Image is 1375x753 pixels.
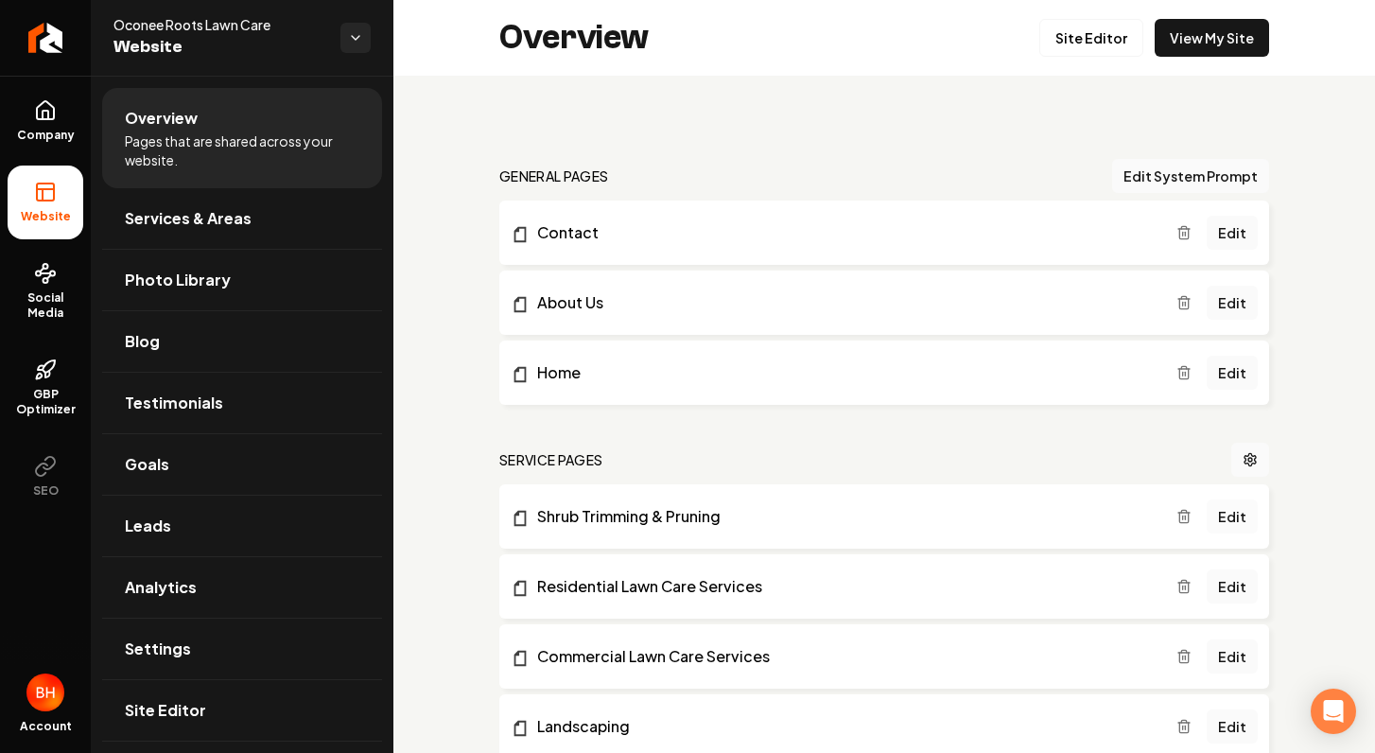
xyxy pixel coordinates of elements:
[511,221,1176,244] a: Contact
[102,557,382,618] a: Analytics
[9,128,82,143] span: Company
[113,15,325,34] span: Oconee Roots Lawn Care
[1207,639,1258,674] a: Edit
[1207,569,1258,604] a: Edit
[102,188,382,249] a: Services & Areas
[1207,499,1258,534] a: Edit
[13,209,78,224] span: Website
[102,496,382,556] a: Leads
[8,343,83,432] a: GBP Optimizer
[125,330,160,353] span: Blog
[125,638,191,660] span: Settings
[1039,19,1143,57] a: Site Editor
[26,674,64,711] img: Brady Hopkins
[1207,356,1258,390] a: Edit
[8,247,83,336] a: Social Media
[113,34,325,61] span: Website
[511,645,1176,668] a: Commercial Lawn Care Services
[125,453,169,476] span: Goals
[1207,709,1258,744] a: Edit
[125,207,252,230] span: Services & Areas
[511,505,1176,528] a: Shrub Trimming & Pruning
[8,290,83,321] span: Social Media
[499,450,603,469] h2: Service Pages
[511,715,1176,738] a: Landscaping
[102,680,382,741] a: Site Editor
[8,387,83,417] span: GBP Optimizer
[20,719,72,734] span: Account
[1155,19,1269,57] a: View My Site
[511,361,1176,384] a: Home
[125,699,206,722] span: Site Editor
[102,373,382,433] a: Testimonials
[125,576,197,599] span: Analytics
[511,575,1176,598] a: Residential Lawn Care Services
[8,84,83,158] a: Company
[102,250,382,310] a: Photo Library
[8,440,83,514] button: SEO
[125,515,171,537] span: Leads
[102,311,382,372] a: Blog
[499,166,609,185] h2: general pages
[26,674,64,711] button: Open user button
[499,19,649,57] h2: Overview
[125,107,198,130] span: Overview
[125,131,359,169] span: Pages that are shared across your website.
[125,392,223,414] span: Testimonials
[1112,159,1269,193] button: Edit System Prompt
[26,483,66,499] span: SEO
[1311,689,1356,734] div: Open Intercom Messenger
[125,269,231,291] span: Photo Library
[28,23,63,53] img: Rebolt Logo
[102,434,382,495] a: Goals
[511,291,1176,314] a: About Us
[1207,286,1258,320] a: Edit
[1207,216,1258,250] a: Edit
[102,619,382,679] a: Settings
